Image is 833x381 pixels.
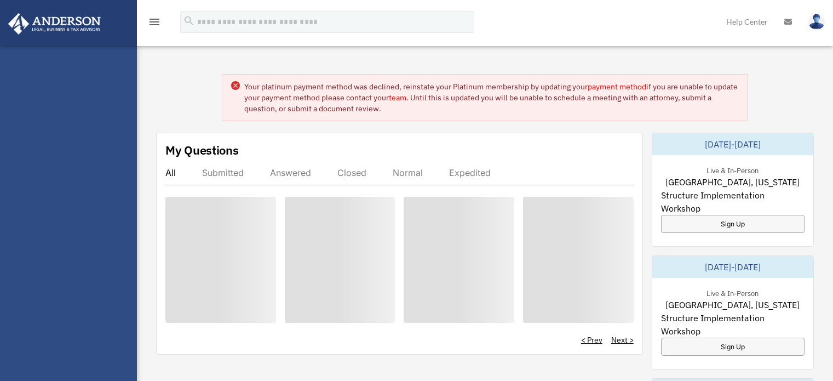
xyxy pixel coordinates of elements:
[661,311,805,338] span: Structure Implementation Workshop
[698,287,767,298] div: Live & In-Person
[661,215,805,233] a: Sign Up
[5,13,104,35] img: Anderson Advisors Platinum Portal
[808,14,825,30] img: User Pic
[581,334,602,345] a: < Prev
[244,81,739,114] div: Your platinum payment method was declined, reinstate your Platinum membership by updating your if...
[652,256,813,278] div: [DATE]-[DATE]
[165,167,176,178] div: All
[148,19,161,29] a: menu
[698,164,767,175] div: Live & In-Person
[611,334,634,345] a: Next >
[270,167,311,178] div: Answered
[202,167,244,178] div: Submitted
[588,82,646,92] a: payment method
[652,133,813,155] div: [DATE]-[DATE]
[665,175,800,189] span: [GEOGRAPHIC_DATA], [US_STATE]
[337,167,366,178] div: Closed
[661,189,805,215] span: Structure Implementation Workshop
[183,15,195,27] i: search
[449,167,491,178] div: Expedited
[389,93,406,103] a: team
[165,142,239,158] div: My Questions
[665,298,800,311] span: [GEOGRAPHIC_DATA], [US_STATE]
[393,167,423,178] div: Normal
[148,15,161,29] i: menu
[661,338,805,356] a: Sign Up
